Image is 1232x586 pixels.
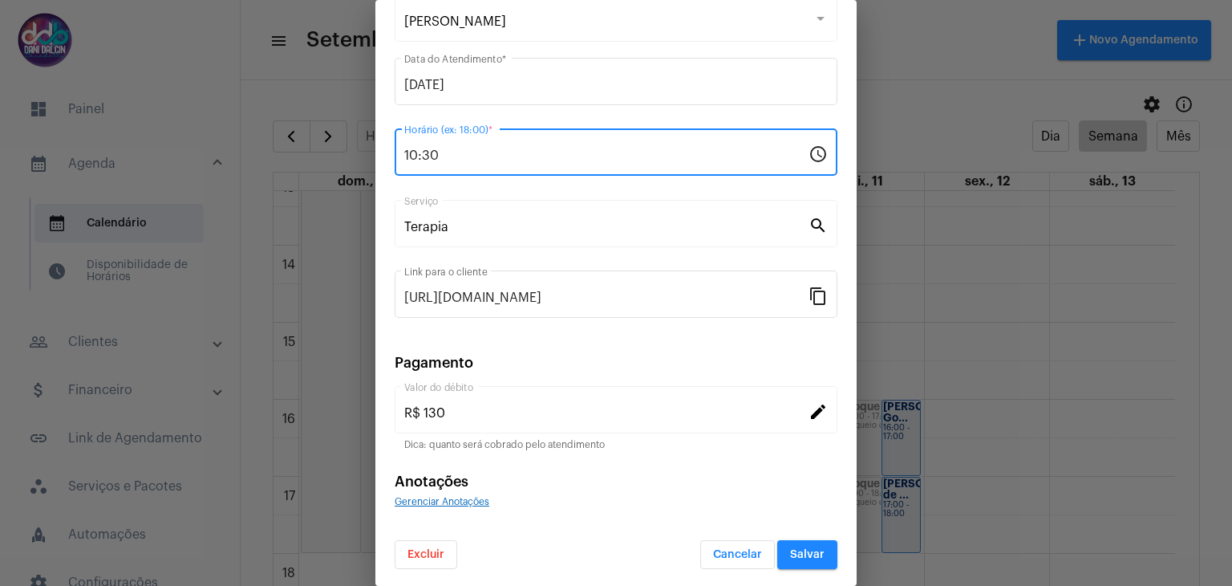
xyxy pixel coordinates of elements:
button: Cancelar [700,540,775,569]
input: Valor [404,406,808,421]
mat-icon: schedule [808,144,828,163]
span: Salvar [790,549,825,560]
span: Cancelar [713,549,762,560]
span: Excluir [407,549,444,560]
mat-hint: Dica: quanto será cobrado pelo atendimento [404,440,605,451]
input: Pesquisar serviço [404,220,808,234]
span: [PERSON_NAME] [404,15,506,28]
span: Pagamento [395,356,473,370]
button: Excluir [395,540,457,569]
input: Link [404,291,808,305]
mat-icon: search [808,215,828,234]
button: Salvar [777,540,837,569]
mat-icon: edit [808,401,828,421]
input: Horário [404,149,808,163]
span: Gerenciar Anotações [395,497,489,507]
mat-icon: content_copy [808,286,828,305]
span: Anotações [395,474,468,489]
